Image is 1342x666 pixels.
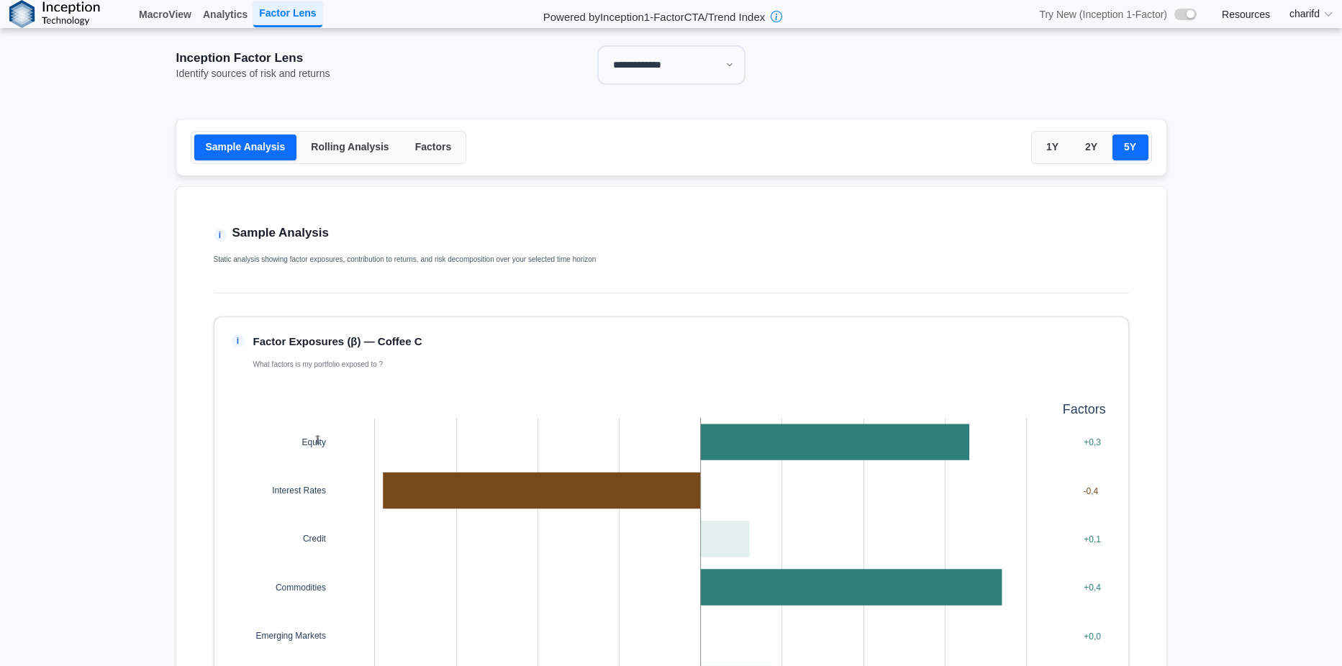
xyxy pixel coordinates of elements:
button: 5Y [1112,134,1148,160]
a: Factor Lens [253,1,322,27]
button: Factors [404,134,463,160]
a: Resources [1222,8,1270,21]
span: Try New (Inception 1-Factor) [1039,8,1167,21]
button: 1Y [1035,134,1071,160]
a: MacroView [133,2,197,27]
summary: charifd [1281,1,1342,27]
h2: Powered by Inception 1-Factor CTA/Trend Index [538,4,771,24]
span: charifd [1289,6,1320,22]
div: Identify sources of risk and returns [176,67,499,80]
span: tip_icon_section_sample [214,229,227,242]
p: What factors is my portfolio exposed to ? [253,360,422,369]
p: Static analysis showing factor exposures, contribution to returns, and risk decomposition over yo... [214,255,645,264]
button: Rolling Analysis [299,134,400,160]
a: Analytics [197,2,253,27]
span: i [232,334,245,347]
button: Sample Analysis [194,134,297,160]
button: 2Y [1074,134,1110,160]
div: Inception Factor Lens [176,50,499,67]
p: Factor Exposures (β) — Coffee C [253,334,422,349]
h2: Sample Analysis [232,224,330,242]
